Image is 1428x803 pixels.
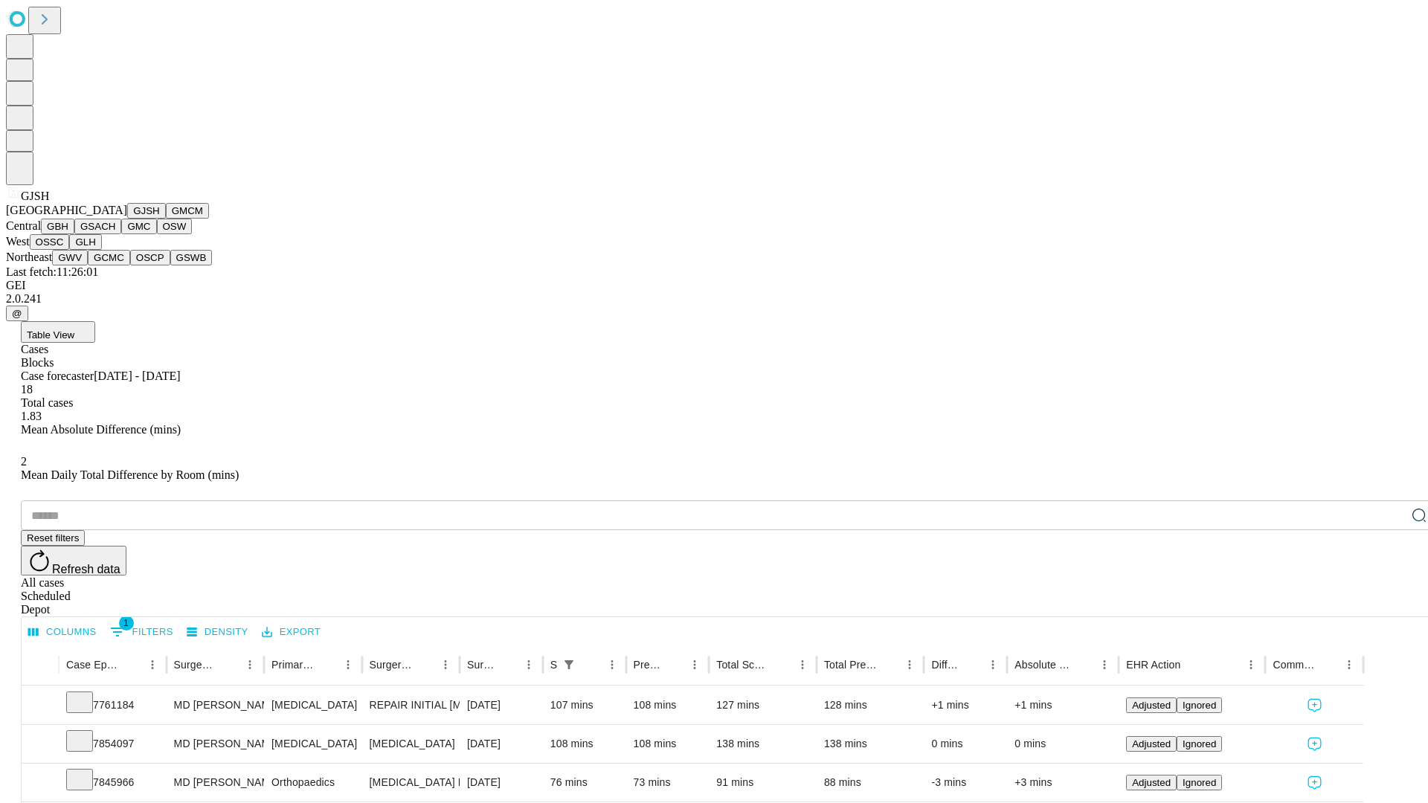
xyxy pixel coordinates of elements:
div: 108 mins [550,725,619,763]
button: Show filters [106,620,177,644]
button: Expand [29,732,51,758]
button: Sort [317,654,338,675]
button: Export [258,621,324,644]
div: 0 mins [1014,725,1111,763]
button: Sort [771,654,792,675]
button: Sort [219,654,239,675]
button: GWV [52,250,88,265]
span: Reset filters [27,532,79,544]
button: Sort [498,654,518,675]
button: GCMC [88,250,130,265]
span: 1 [119,616,134,631]
div: +1 mins [1014,686,1111,724]
div: [DATE] [467,725,535,763]
button: OSCP [130,250,170,265]
button: Adjusted [1126,775,1177,790]
button: GMCM [166,203,209,219]
span: 18 [21,383,33,396]
div: Case Epic Id [66,659,120,671]
span: Central [6,219,41,232]
button: Expand [29,693,51,719]
div: 107 mins [550,686,619,724]
div: 7761184 [66,686,159,724]
div: 128 mins [824,686,917,724]
button: Ignored [1177,736,1222,752]
div: [MEDICAL_DATA] [271,686,354,724]
button: Sort [1073,654,1094,675]
div: [DATE] [467,764,535,802]
div: REPAIR INITIAL [MEDICAL_DATA] REDUCIBLE AGE [DEMOGRAPHIC_DATA] OR MORE [370,686,452,724]
span: Adjusted [1132,777,1171,788]
div: Orthopaedics [271,764,354,802]
button: Density [183,621,252,644]
button: Sort [663,654,684,675]
span: [GEOGRAPHIC_DATA] [6,204,127,216]
button: Select columns [25,621,100,644]
div: Scheduled In Room Duration [550,659,557,671]
div: 2.0.241 [6,292,1422,306]
div: MD [PERSON_NAME] [PERSON_NAME] [174,764,257,802]
div: 127 mins [716,686,809,724]
button: GJSH [127,203,166,219]
span: Total cases [21,396,73,409]
span: Ignored [1183,777,1216,788]
div: Absolute Difference [1014,659,1072,671]
div: MD [PERSON_NAME] [174,725,257,763]
div: Surgery Name [370,659,413,671]
button: Sort [878,654,899,675]
button: Menu [518,654,539,675]
span: @ [12,308,22,319]
span: Adjusted [1132,700,1171,711]
div: [MEDICAL_DATA] MEDIAL OR LATERAL MENISCECTOMY [370,764,452,802]
div: Surgeon Name [174,659,217,671]
span: 2 [21,455,27,468]
div: 7845966 [66,764,159,802]
div: 138 mins [824,725,917,763]
button: Menu [338,654,358,675]
div: Surgery Date [467,659,496,671]
div: 91 mins [716,764,809,802]
button: Show filters [559,654,579,675]
div: 108 mins [634,725,702,763]
button: Refresh data [21,546,126,575]
span: Last fetch: 11:26:01 [6,265,98,278]
button: Expand [29,770,51,796]
button: Menu [602,654,623,675]
div: Difference [931,659,960,671]
div: 76 mins [550,764,619,802]
div: [DATE] [467,686,535,724]
button: Menu [239,654,260,675]
button: Sort [1318,654,1339,675]
div: 88 mins [824,764,917,802]
button: Ignored [1177,775,1222,790]
span: Ignored [1183,700,1216,711]
button: Sort [962,654,982,675]
div: GEI [6,279,1422,292]
span: Mean Absolute Difference (mins) [21,423,181,436]
button: GMC [121,219,156,234]
div: 108 mins [634,686,702,724]
div: MD [PERSON_NAME] [174,686,257,724]
div: Total Predicted Duration [824,659,878,671]
button: Adjusted [1126,736,1177,752]
div: 7854097 [66,725,159,763]
button: Menu [435,654,456,675]
button: GSACH [74,219,121,234]
button: Adjusted [1126,697,1177,713]
div: Predicted In Room Duration [634,659,663,671]
span: 1.83 [21,410,42,422]
button: OSSC [30,234,70,250]
div: 73 mins [634,764,702,802]
button: OSW [157,219,193,234]
div: Total Scheduled Duration [716,659,770,671]
span: Refresh data [52,563,120,575]
span: West [6,235,30,248]
button: Sort [414,654,435,675]
span: Adjusted [1132,738,1171,749]
div: +1 mins [931,686,1000,724]
button: GBH [41,219,74,234]
button: Menu [142,654,163,675]
button: Sort [1182,654,1203,675]
span: Northeast [6,251,52,263]
span: GJSH [21,190,49,202]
